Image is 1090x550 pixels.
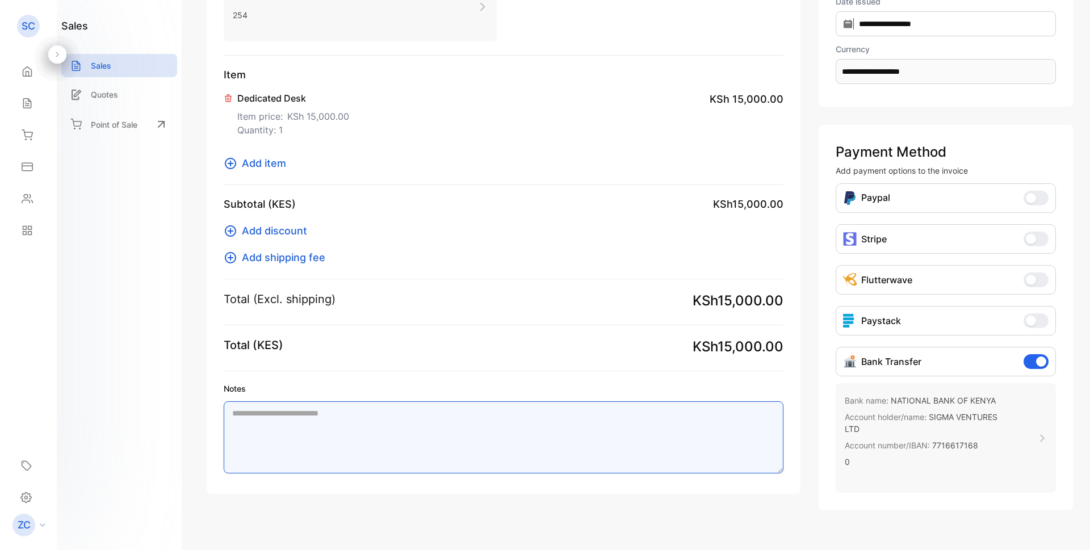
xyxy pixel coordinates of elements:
p: Bank Transfer [861,355,921,368]
span: Account holder/name: [845,412,927,422]
span: KSh15,000.00 [693,337,783,357]
span: Bank name: [845,396,888,405]
h1: sales [61,18,88,33]
p: Paypal [861,191,890,205]
img: Icon [843,273,857,287]
p: Item [224,67,783,82]
img: Icon [843,355,857,368]
span: Account number/IBAN: [845,440,930,450]
p: Quantity: 1 [237,123,349,137]
span: KSh 15,000.00 [287,110,349,123]
span: KSh15,000.00 [693,291,783,311]
img: icon [843,314,857,328]
p: Add payment options to the invoice [836,165,1056,177]
img: icon [843,232,857,246]
p: SC [22,19,35,33]
p: 0 [845,454,1014,470]
button: Add discount [224,223,314,238]
p: Flutterwave [861,273,912,287]
p: Payment Method [836,142,1056,162]
a: Sales [61,54,177,77]
a: Point of Sale [61,112,177,137]
span: Add discount [242,223,307,238]
p: Total (Excl. shipping) [224,291,336,308]
p: Stripe [861,232,887,246]
label: Notes [224,383,783,394]
span: 7716617168 [932,440,978,450]
span: NATIONAL BANK OF KENYA [891,396,996,405]
button: Add item [224,156,293,171]
button: Add shipping fee [224,250,332,265]
span: KSh 15,000.00 [710,91,783,107]
p: Dedicated Desk [237,91,349,105]
p: Quotes [91,89,118,100]
span: Add shipping fee [242,250,325,265]
p: Item price: [237,105,349,123]
p: Sales [91,60,111,72]
span: Add item [242,156,286,171]
p: Point of Sale [91,119,137,131]
a: Quotes [61,83,177,106]
p: ZC [18,518,31,532]
img: Icon [843,191,857,205]
p: Paystack [861,314,901,328]
label: Currency [836,43,1056,55]
p: Subtotal (KES) [224,196,296,212]
p: 254 [233,7,297,23]
p: Total (KES) [224,337,283,354]
span: KSh15,000.00 [713,196,783,212]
